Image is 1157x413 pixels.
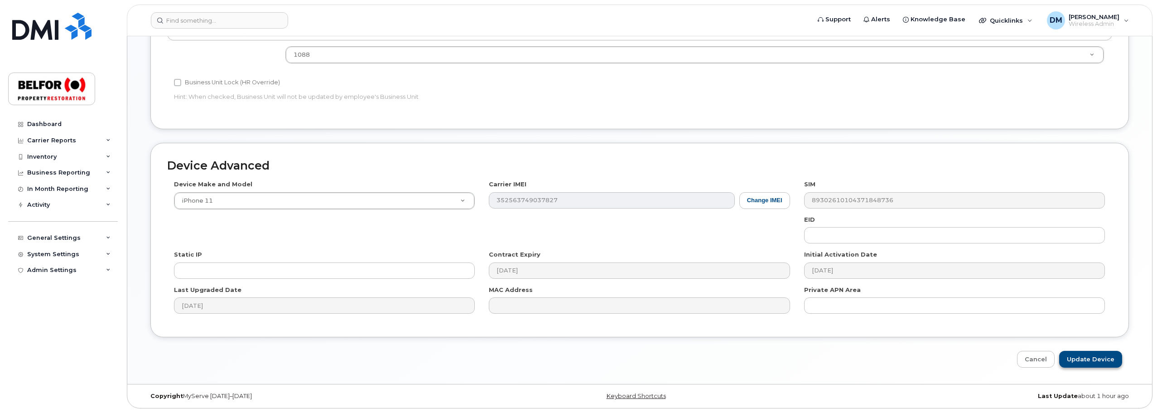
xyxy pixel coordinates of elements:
label: EID [804,215,815,224]
input: Business Unit Lock (HR Override) [174,79,181,86]
button: Change IMEI [739,192,790,209]
input: Find something... [151,12,288,29]
span: Knowledge Base [911,15,965,24]
label: Private APN Area [804,286,861,294]
h2: Device Advanced [167,160,1112,172]
label: Static IP [174,250,202,259]
label: Initial Activation Date [804,250,877,259]
div: Quicklinks [973,11,1039,29]
label: Device Make and Model [174,180,252,189]
label: SIM [804,180,815,189]
span: 1088 [294,51,310,58]
label: Business Unit Lock (HR Override) [174,77,280,88]
strong: Last Update [1038,393,1078,399]
a: Cancel [1017,351,1055,368]
a: Keyboard Shortcuts [607,393,666,399]
div: Dan Maiuri [1041,11,1135,29]
a: Knowledge Base [897,10,972,29]
a: Support [811,10,857,29]
span: Quicklinks [990,17,1023,24]
input: Update Device [1059,351,1122,368]
span: Wireless Admin [1069,20,1119,28]
label: Carrier IMEI [489,180,526,189]
span: DM [1050,15,1062,26]
p: Hint: When checked, Business Unit will not be updated by employee's Business Unit [174,92,790,101]
span: Support [825,15,851,24]
span: [PERSON_NAME] [1069,13,1119,20]
span: Alerts [871,15,890,24]
a: 1088 [286,47,1104,63]
label: MAC Address [489,286,533,294]
label: Contract Expiry [489,250,540,259]
div: about 1 hour ago [805,393,1136,400]
a: Alerts [857,10,897,29]
strong: Copyright [150,393,183,399]
div: MyServe [DATE]–[DATE] [144,393,474,400]
span: iPhone 11 [177,197,213,205]
label: Last Upgraded Date [174,286,241,294]
a: iPhone 11 [174,193,474,209]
